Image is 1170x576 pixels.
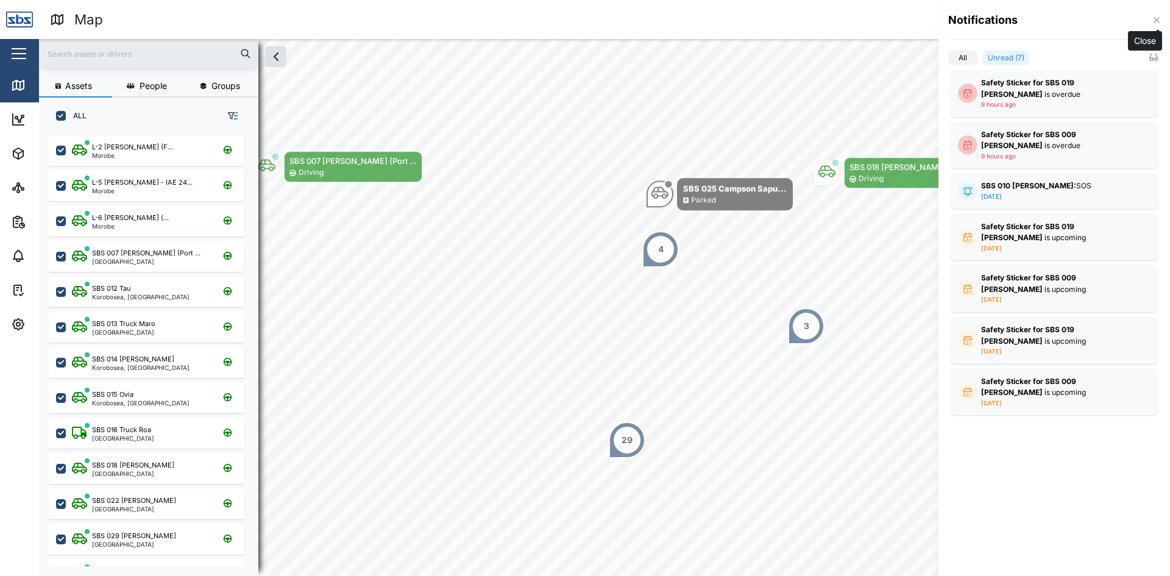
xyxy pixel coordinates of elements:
div: is upcoming [981,272,1127,295]
strong: Safety Sticker for SBS 019 [PERSON_NAME] [981,222,1074,243]
div: is upcoming [981,376,1127,399]
label: All [948,51,977,65]
strong: Safety Sticker for SBS 019 [PERSON_NAME] [981,325,1074,346]
div: [DATE] [981,244,1002,254]
strong: SBS 010 [PERSON_NAME]: [981,181,1076,190]
div: 9 hours ago [981,100,1016,110]
h4: Notifications [948,12,1018,28]
div: [DATE] [981,347,1002,357]
strong: Safety Sticker for SBS 009 [PERSON_NAME] [981,273,1076,294]
strong: Safety Sticker for SBS 019 [PERSON_NAME] [981,78,1074,99]
div: is overdue [981,77,1127,100]
div: [DATE] [981,192,1002,202]
label: Unread (7) [982,51,1029,65]
div: [DATE] [981,295,1002,305]
div: is upcoming [981,221,1127,244]
div: is upcoming [981,324,1127,347]
div: SOS [981,180,1127,192]
div: [DATE] [981,399,1002,408]
strong: Safety Sticker for SBS 009 [PERSON_NAME] [981,130,1076,151]
div: is overdue [981,129,1127,152]
div: 9 hours ago [981,152,1016,162]
strong: Safety Sticker for SBS 009 [PERSON_NAME] [981,377,1076,397]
